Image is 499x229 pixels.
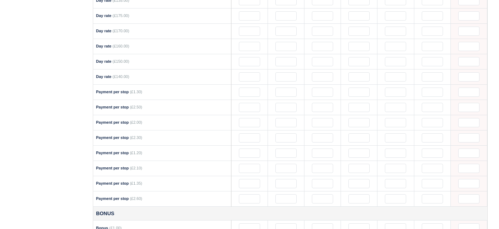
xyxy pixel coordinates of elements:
[130,105,142,109] span: (£2.50)
[450,191,487,206] td: 2025-09-06 Not Editable
[130,120,142,124] span: (£2.00)
[450,8,487,23] td: 2025-09-06 Not Editable
[112,74,129,79] span: (£140.00)
[450,100,487,115] td: 2025-09-06 Not Editable
[130,181,142,185] span: (£1.35)
[130,166,142,170] span: (£2.10)
[130,151,142,155] span: (£1.20)
[96,13,111,18] strong: Day rate
[450,84,487,100] td: 2025-09-06 Not Editable
[450,176,487,191] td: 2025-09-06 Not Editable
[450,23,487,39] td: 2025-09-06 Not Editable
[450,39,487,54] td: 2025-09-06 Not Editable
[112,59,129,63] span: (£150.00)
[450,130,487,145] td: 2025-09-06 Not Editable
[96,120,129,124] strong: Payment per stop
[450,145,487,161] td: 2025-09-06 Not Editable
[450,69,487,84] td: 2025-09-06 Not Editable
[450,115,487,130] td: 2025-09-06 Not Editable
[130,90,142,94] span: (£1.30)
[450,54,487,69] td: 2025-09-06 Not Editable
[96,74,111,79] strong: Day rate
[450,161,487,176] td: 2025-09-06 Not Editable
[96,211,114,216] strong: Bonus
[96,151,129,155] strong: Payment per stop
[96,135,129,140] strong: Payment per stop
[96,44,111,48] strong: Day rate
[112,44,129,48] span: (£160.00)
[130,135,142,140] span: (£2.30)
[96,105,129,109] strong: Payment per stop
[130,196,142,201] span: (£2.60)
[464,195,499,229] iframe: Chat Widget
[112,13,129,18] span: (£175.00)
[96,90,129,94] strong: Payment per stop
[112,29,129,33] span: (£170.00)
[96,181,129,185] strong: Payment per stop
[96,196,129,201] strong: Payment per stop
[96,59,111,63] strong: Day rate
[96,166,129,170] strong: Payment per stop
[96,29,111,33] strong: Day rate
